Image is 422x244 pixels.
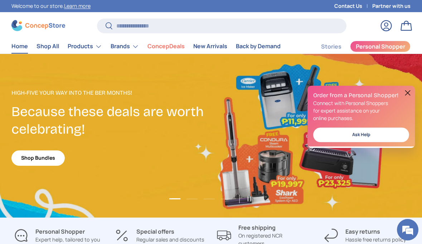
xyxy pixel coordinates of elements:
[236,39,281,53] a: Back by Demand
[193,39,227,53] a: New Arrivals
[345,228,380,235] strong: Easy returns
[11,2,91,10] p: Welcome to our store.
[63,39,106,54] summary: Products
[68,39,102,54] a: Products
[11,89,211,97] p: High-Five Your Way Into the Ber Months!
[313,99,409,122] p: Connect with Personal Shoppers for expert assistance on your online purchases.
[11,150,65,166] a: Shop Bundles
[313,128,409,142] a: Ask Help
[147,39,185,53] a: ConcepDeals
[11,20,65,31] img: ConcepStore
[356,44,405,49] span: Personal Shopper
[321,40,341,54] a: Stories
[106,39,143,54] summary: Brands
[372,2,411,10] a: Partner with us
[11,39,28,53] a: Home
[136,236,204,244] p: Regular sales and discounts
[11,39,281,54] nav: Primary
[238,224,276,231] strong: Free shipping
[313,91,409,99] h2: Order from a Personal Shopper!
[64,3,91,9] a: Learn more
[37,39,59,53] a: Shop All
[136,228,174,235] strong: Special offers
[111,39,139,54] a: Brands
[35,236,100,244] p: Expert help, tailored to you
[304,39,411,54] nav: Secondary
[350,41,411,52] a: Personal Shopper
[334,2,372,10] a: Contact Us
[345,236,406,244] p: Hassle free returns policy
[11,103,211,138] h2: Because these deals are worth celebrating!
[35,228,85,235] strong: Personal Shopper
